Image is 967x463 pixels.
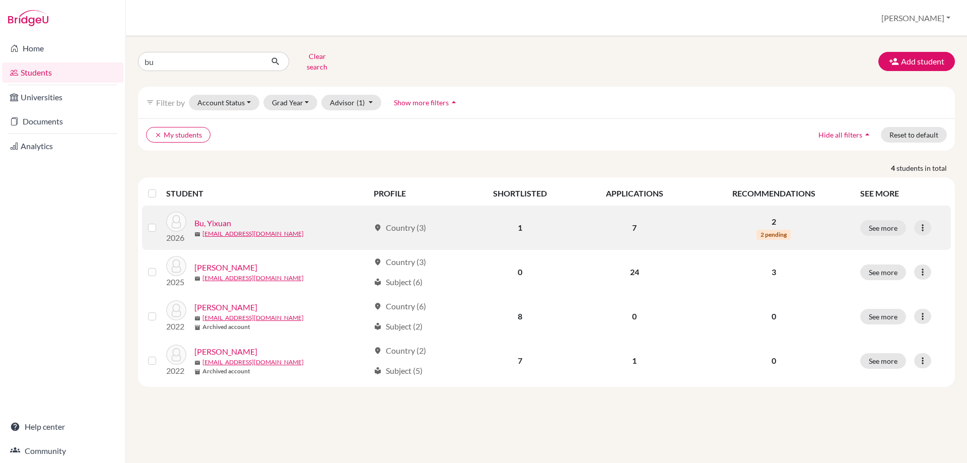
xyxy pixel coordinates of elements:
[394,98,449,107] span: Show more filters
[194,301,257,313] a: [PERSON_NAME]
[194,217,231,229] a: Bu, Yixuan
[464,250,576,294] td: 0
[449,97,459,107] i: arrow_drop_up
[194,360,200,366] span: mail
[166,345,186,365] img: Busuttil, Owen
[202,274,304,283] a: [EMAIL_ADDRESS][DOMAIN_NAME]
[189,95,259,110] button: Account Status
[818,130,862,139] span: Hide all filters
[374,365,423,377] div: Subject (5)
[374,256,426,268] div: Country (3)
[700,266,848,278] p: 3
[374,367,382,375] span: local_library
[810,127,881,143] button: Hide all filtersarrow_drop_up
[2,441,123,461] a: Community
[194,261,257,274] a: [PERSON_NAME]
[576,206,693,250] td: 7
[700,216,848,228] p: 2
[194,346,257,358] a: [PERSON_NAME]
[576,339,693,383] td: 1
[374,345,426,357] div: Country (2)
[878,52,955,71] button: Add student
[194,231,200,237] span: mail
[2,62,123,83] a: Students
[860,309,906,324] button: See more
[374,222,426,234] div: Country (3)
[194,324,200,330] span: inventory_2
[166,232,186,244] p: 2026
[2,111,123,131] a: Documents
[860,264,906,280] button: See more
[8,10,48,26] img: Bridge-U
[896,163,955,173] span: students in total
[2,417,123,437] a: Help center
[860,220,906,236] button: See more
[2,87,123,107] a: Universities
[374,320,423,333] div: Subject (2)
[289,48,345,75] button: Clear search
[202,229,304,238] a: [EMAIL_ADDRESS][DOMAIN_NAME]
[700,310,848,322] p: 0
[263,95,318,110] button: Grad Year
[146,127,211,143] button: clearMy students
[881,127,947,143] button: Reset to default
[138,52,263,71] input: Find student by name...
[166,365,186,377] p: 2022
[385,95,467,110] button: Show more filtersarrow_drop_up
[194,276,200,282] span: mail
[374,278,382,286] span: local_library
[464,206,576,250] td: 1
[374,276,423,288] div: Subject (6)
[194,315,200,321] span: mail
[576,294,693,339] td: 0
[202,358,304,367] a: [EMAIL_ADDRESS][DOMAIN_NAME]
[891,163,896,173] strong: 4
[146,98,154,106] i: filter_list
[576,250,693,294] td: 24
[862,129,872,140] i: arrow_drop_up
[166,320,186,333] p: 2022
[166,300,186,320] img: Burrell, Kaitlyn
[166,181,368,206] th: STUDENT
[374,224,382,232] span: location_on
[321,95,381,110] button: Advisor(1)
[166,212,186,232] img: Bu, Yixuan
[464,339,576,383] td: 7
[2,136,123,156] a: Analytics
[202,313,304,322] a: [EMAIL_ADDRESS][DOMAIN_NAME]
[464,294,576,339] td: 8
[194,369,200,375] span: inventory_2
[374,302,382,310] span: location_on
[576,181,693,206] th: APPLICATIONS
[374,347,382,355] span: location_on
[756,230,791,240] span: 2 pending
[860,353,906,369] button: See more
[374,258,382,266] span: location_on
[2,38,123,58] a: Home
[155,131,162,139] i: clear
[202,367,250,376] b: Archived account
[166,256,186,276] img: Bucha, Prerit
[374,322,382,330] span: local_library
[694,181,854,206] th: RECOMMENDATIONS
[166,276,186,288] p: 2025
[156,98,185,107] span: Filter by
[374,300,426,312] div: Country (6)
[368,181,464,206] th: PROFILE
[357,98,365,107] span: (1)
[464,181,576,206] th: SHORTLISTED
[877,9,955,28] button: [PERSON_NAME]
[202,322,250,332] b: Archived account
[854,181,951,206] th: SEE MORE
[700,355,848,367] p: 0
